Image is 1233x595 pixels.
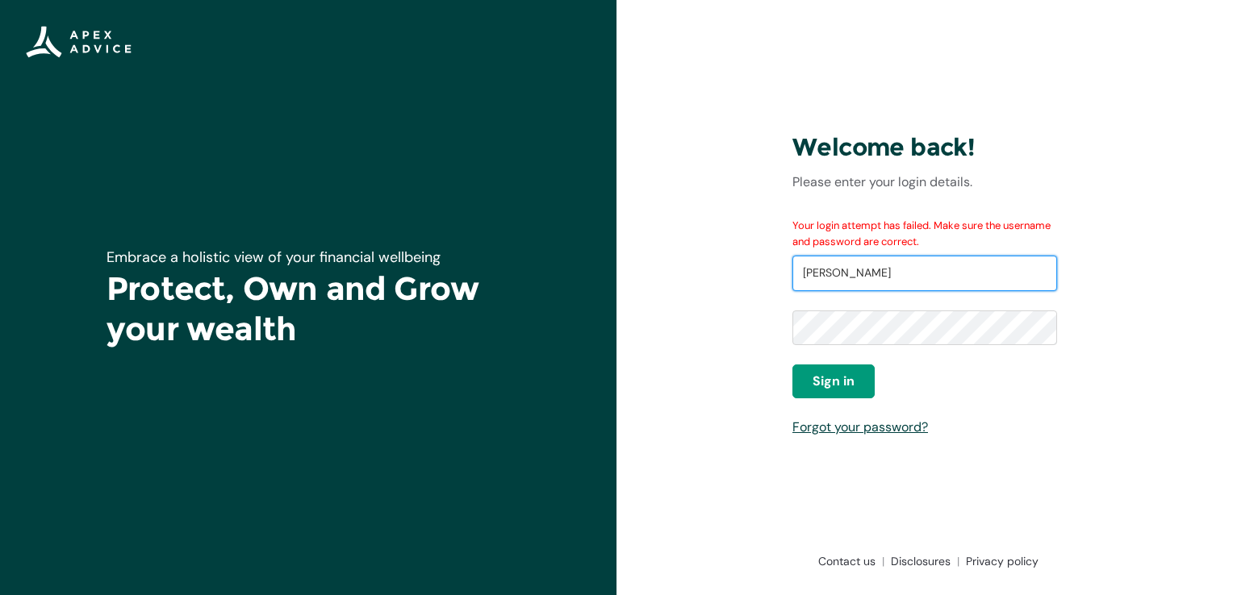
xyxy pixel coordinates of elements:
[959,553,1039,569] a: Privacy policy
[792,256,1057,291] input: Username
[884,553,959,569] a: Disclosures
[792,218,1057,249] div: Your login attempt has failed. Make sure the username and password are correct.
[792,132,1057,163] h3: Welcome back!
[26,26,132,58] img: Apex Advice Group
[107,248,441,267] span: Embrace a holistic view of your financial wellbeing
[813,372,855,391] span: Sign in
[812,553,884,569] a: Contact us
[792,418,928,435] a: Forgot your password?
[792,173,1057,192] p: Please enter your login details.
[107,268,510,349] h1: Protect, Own and Grow your wealth
[792,364,875,398] button: Sign in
